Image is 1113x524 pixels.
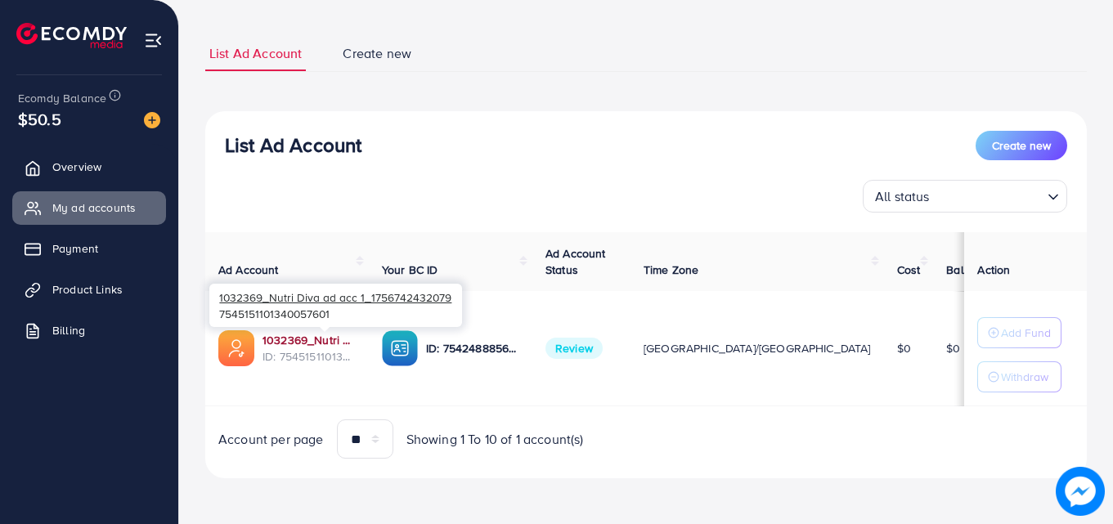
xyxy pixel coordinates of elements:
[263,332,356,348] a: 1032369_Nutri Diva ad acc 1_1756742432079
[644,340,871,356] span: [GEOGRAPHIC_DATA]/[GEOGRAPHIC_DATA]
[1001,323,1051,343] p: Add Fund
[426,338,519,358] p: ID: 7542488856185274384
[343,44,411,63] span: Create new
[946,340,960,356] span: $0
[992,137,1051,154] span: Create new
[545,338,603,359] span: Review
[976,131,1067,160] button: Create new
[52,281,123,298] span: Product Links
[209,284,462,327] div: 7545151101340057601
[977,317,1061,348] button: Add Fund
[382,262,438,278] span: Your BC ID
[935,181,1041,208] input: Search for option
[225,133,361,157] h3: List Ad Account
[12,232,166,265] a: Payment
[218,262,279,278] span: Ad Account
[263,348,356,365] span: ID: 7545151101340057601
[12,273,166,306] a: Product Links
[12,314,166,347] a: Billing
[863,180,1067,213] div: Search for option
[52,322,85,338] span: Billing
[1001,367,1048,387] p: Withdraw
[218,330,254,366] img: ic-ads-acc.e4c84228.svg
[12,191,166,224] a: My ad accounts
[18,90,106,106] span: Ecomdy Balance
[219,289,451,305] span: 1032369_Nutri Diva ad acc 1_1756742432079
[52,240,98,257] span: Payment
[406,430,584,449] span: Showing 1 To 10 of 1 account(s)
[144,31,163,50] img: menu
[218,430,324,449] span: Account per page
[545,245,606,278] span: Ad Account Status
[946,262,990,278] span: Balance
[209,44,302,63] span: List Ad Account
[897,340,911,356] span: $0
[644,262,698,278] span: Time Zone
[52,199,136,216] span: My ad accounts
[977,262,1010,278] span: Action
[52,159,101,175] span: Overview
[144,112,160,128] img: image
[897,262,921,278] span: Cost
[977,361,1061,392] button: Withdraw
[1056,467,1105,516] img: image
[16,23,127,48] img: logo
[872,185,933,208] span: All status
[18,107,61,131] span: $50.5
[12,150,166,183] a: Overview
[382,330,418,366] img: ic-ba-acc.ded83a64.svg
